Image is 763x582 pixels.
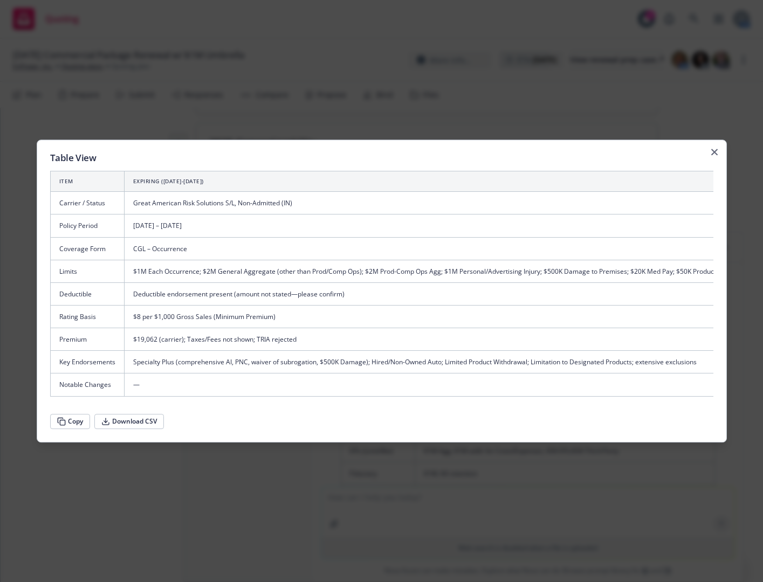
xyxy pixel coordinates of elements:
td: Notable Changes [50,373,124,396]
td: Deductible endorsement present (amount not stated—please confirm) [124,283,760,306]
td: — [124,373,760,396]
td: $19,062 (carrier); Taxes/Fees not shown; TRIA rejected [124,328,760,351]
td: Key Endorsements [50,351,124,373]
td: CGL – Occurrence [124,237,760,260]
button: Download CSV [94,414,164,429]
th: Item [50,171,124,192]
td: Carrier / Status [50,192,124,214]
td: Premium [50,328,124,351]
td: Policy Period [50,214,124,237]
td: Deductible [50,283,124,306]
button: Copy [50,414,90,429]
td: $8 per $1,000 Gross Sales (Minimum Premium) [124,306,760,328]
th: Expiring ([DATE]-[DATE]) [124,171,760,192]
td: $1M Each Occurrence; $2M General Aggregate (other than Prod/Comp Ops); $2M Prod-Comp Ops Agg; $1M... [124,260,760,282]
td: Limits [50,260,124,282]
td: [DATE] – [DATE] [124,214,760,237]
td: Specialty Plus (comprehensive AI, PNC, waiver of subrogation, $500K Damage); Hired/Non-Owned Auto... [124,351,760,373]
td: Great American Risk Solutions S/L, Non-Admitted (IN) [124,192,760,214]
h2: Table View [50,153,713,162]
td: Coverage Form [50,237,124,260]
td: Rating Basis [50,306,124,328]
